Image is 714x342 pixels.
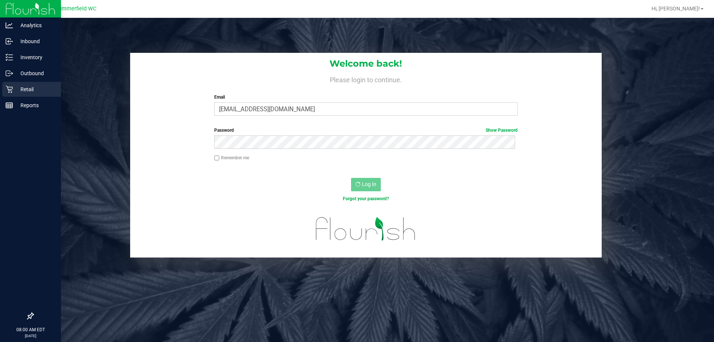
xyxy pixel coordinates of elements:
p: [DATE] [3,333,58,339]
p: 08:00 AM EDT [3,326,58,333]
p: Reports [13,101,58,110]
input: Remember me [214,156,219,161]
label: Remember me [214,154,249,161]
inline-svg: Reports [6,102,13,109]
a: Show Password [486,128,518,133]
h1: Welcome back! [130,59,602,68]
p: Inbound [13,37,58,46]
img: flourish_logo.svg [307,210,425,248]
label: Email [214,94,517,100]
span: Summerfield WC [55,6,96,12]
p: Retail [13,85,58,94]
inline-svg: Outbound [6,70,13,77]
span: Hi, [PERSON_NAME]! [652,6,700,12]
p: Analytics [13,21,58,30]
inline-svg: Inbound [6,38,13,45]
span: Log In [362,181,376,187]
p: Inventory [13,53,58,62]
a: Forgot your password? [343,196,389,201]
h4: Please login to continue. [130,74,602,83]
p: Outbound [13,69,58,78]
inline-svg: Analytics [6,22,13,29]
inline-svg: Inventory [6,54,13,61]
button: Log In [351,178,381,191]
span: Password [214,128,234,133]
inline-svg: Retail [6,86,13,93]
